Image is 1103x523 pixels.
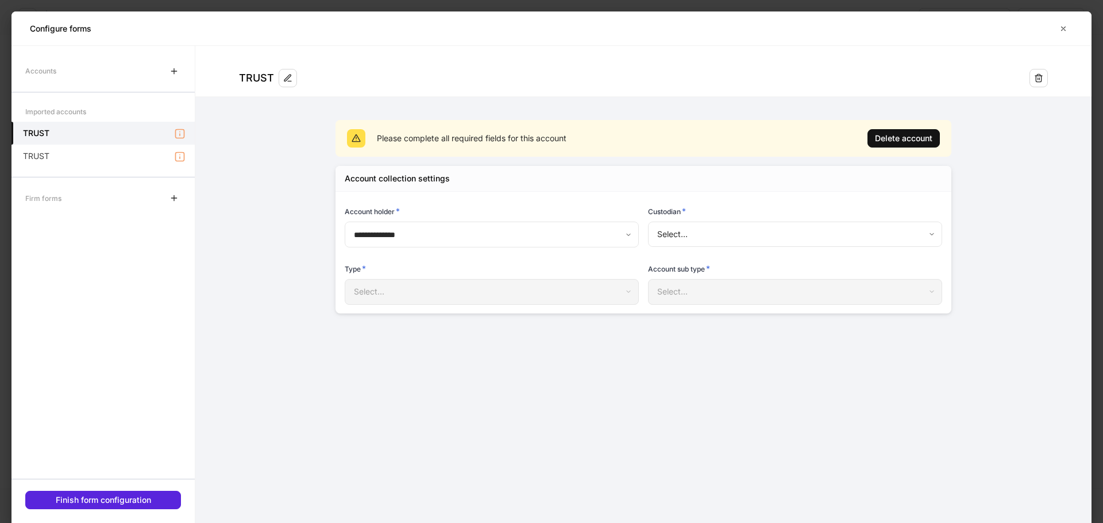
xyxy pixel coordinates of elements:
[648,279,942,304] div: Select...
[11,145,195,168] a: TRUST
[25,102,86,122] div: Imported accounts
[25,188,61,208] div: Firm forms
[239,71,274,85] div: TRUST
[867,129,940,148] button: Delete account
[11,122,195,145] a: TRUST
[875,134,932,142] div: Delete account
[25,61,56,81] div: Accounts
[648,206,686,217] h6: Custodian
[648,263,710,274] h6: Account sub type
[345,173,450,184] div: Account collection settings
[56,496,151,504] div: Finish form configuration
[345,263,366,274] h6: Type
[377,133,566,144] div: Please complete all required fields for this account
[648,222,942,247] div: Select...
[25,491,181,509] button: Finish form configuration
[30,23,91,34] h5: Configure forms
[345,206,400,217] h6: Account holder
[345,279,638,304] div: Select...
[23,127,49,139] h5: TRUST
[23,150,49,162] p: TRUST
